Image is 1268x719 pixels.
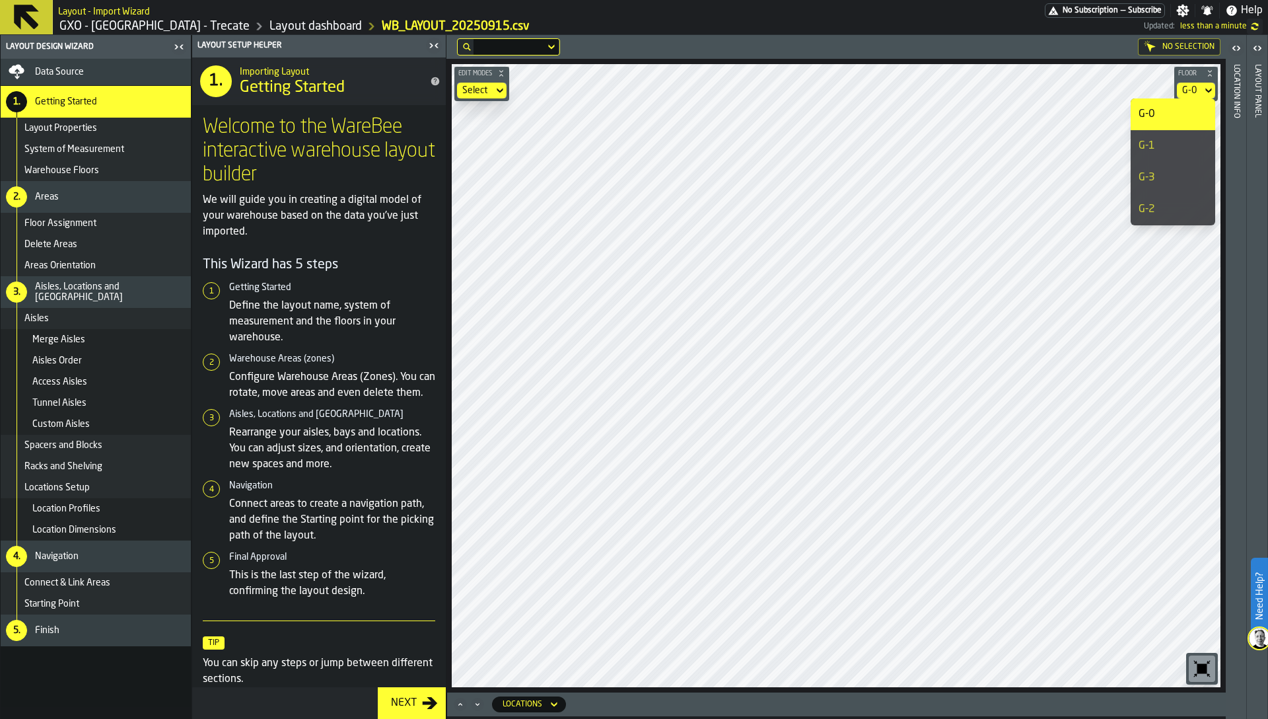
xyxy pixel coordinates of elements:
[35,192,59,202] span: Areas
[457,83,507,98] div: DropdownMenuValue-none
[1,255,191,276] li: menu Areas Orientation
[1,181,191,213] li: menu Areas
[1177,83,1215,98] div: DropdownMenuValue-default-floor
[24,144,124,155] span: System of Measurement
[1226,35,1246,719] header: Location Info
[1,213,191,234] li: menu Floor Assignment
[229,496,435,544] p: Connect areas to create a navigation path, and define the Starting point for the picking path of ...
[1131,98,1215,225] ul: dropdown-menu
[200,65,232,97] div: 1.
[462,85,488,96] div: DropdownMenuValue-none
[1131,98,1215,130] li: dropdown-item
[229,354,435,364] h6: Warehouse Areas (zones)
[1139,138,1207,154] div: G-1
[1063,6,1118,15] span: No Subscription
[1,160,191,181] li: menu Warehouse Floors
[24,218,96,229] span: Floor Assignment
[470,698,485,711] button: Minimize
[32,525,116,535] span: Location Dimensions
[463,43,471,51] div: hide filter
[32,398,87,408] span: Tunnel Aisles
[203,116,435,187] h1: Welcome to the WareBee interactive warehouse layout builder
[1138,38,1220,56] div: No Selection
[35,625,59,636] span: Finish
[503,700,542,709] div: DropdownMenuValue-locations
[1180,22,1247,31] span: 21/09/2025, 21:23:01
[35,551,79,562] span: Navigation
[382,19,530,34] a: link-to-/wh/i/7274009e-5361-4e21-8e36-7045ee840609/import/layout/85bddf05-4680-48f9-b446-867618dc...
[1,393,191,414] li: menu Tunnel Aisles
[35,96,97,107] span: Getting Started
[6,620,27,641] div: 5.
[1,435,191,456] li: menu Spacers and Blocks
[1139,202,1207,217] div: G-2
[32,419,90,430] span: Custom Aisles
[24,165,99,176] span: Warehouse Floors
[35,282,186,303] span: Aisles, Locations and [GEOGRAPHIC_DATA]
[229,369,435,401] p: Configure Warehouse Areas (Zones). You can rotate, move areas and even delete them.
[1131,162,1215,194] li: dropdown-item
[229,425,435,473] p: Rearrange your aisles, bays and locations. You can adjust sizes, and orientation, create new spac...
[170,39,188,55] label: button-toggle-Close me
[6,91,27,112] div: 1.
[192,35,446,57] header: Layout Setup Helper
[1,276,191,308] li: menu Aisles, Locations and Bays
[6,282,27,303] div: 3.
[195,41,425,50] div: Layout Setup Helper
[1139,170,1207,186] div: G-3
[32,356,82,366] span: Aisles Order
[1121,6,1125,15] span: —
[24,578,110,588] span: Connect & Link Areas
[32,504,100,514] span: Location Profiles
[1131,130,1215,162] li: dropdown-item
[58,4,150,17] h2: Sub Title
[1247,35,1267,719] header: Layout panel
[24,239,77,250] span: Delete Areas
[1,308,191,329] li: menu Aisles
[452,698,468,711] button: Maximize
[1045,3,1165,18] a: link-to-/wh/i/7274009e-5361-4e21-8e36-7045ee840609/pricing/
[1247,19,1263,34] label: button-toggle-undefined
[492,697,566,712] div: DropdownMenuValue-locations
[456,70,495,77] span: Edit Modes
[1,118,191,139] li: menu Layout Properties
[240,64,414,77] h2: Sub Title
[24,482,90,493] span: Locations Setup
[35,67,84,77] span: Data Source
[240,77,345,98] span: Getting Started
[203,656,435,687] p: You can skip any steps or jump between different sections.
[32,334,85,345] span: Merge Aisles
[1,35,191,59] header: Layout Design Wizard
[32,377,87,387] span: Access Aisles
[1,572,191,593] li: menu Connect & Link Areas
[378,687,446,719] button: button-Next
[1191,658,1213,679] svg: Reset zoom and position
[229,282,435,293] h6: Getting Started
[24,313,49,324] span: Aisles
[1,86,191,118] li: menu Getting Started
[454,67,509,80] button: button-
[229,480,435,491] h6: Navigation
[1182,85,1197,96] div: DropdownMenuValue-default-floor
[1,234,191,255] li: menu Delete Areas
[1,541,191,572] li: menu Navigation
[1,498,191,519] li: menu Location Profiles
[1241,3,1263,19] span: Help
[1,456,191,477] li: menu Racks and Shelving
[24,260,96,271] span: Areas Orientation
[1128,6,1162,15] span: Subscribe
[1,414,191,435] li: menu Custom Aisles
[24,123,97,133] span: Layout Properties
[1,593,191,615] li: menu Starting Point
[203,192,435,240] p: We will guide you in creating a digital model of your warehouse based on the data you've just imp...
[1171,4,1195,17] label: button-toggle-Settings
[386,695,422,711] div: Next
[203,256,435,274] h4: This Wizard has 5 steps
[1131,194,1215,225] li: dropdown-item
[1,329,191,350] li: menu Merge Aisles
[3,42,170,52] div: Layout Design Wizard
[1186,653,1218,685] div: button-toolbar-undefined
[6,186,27,208] div: 2.
[1,59,191,86] li: menu Data Source
[24,461,102,472] span: Racks and Shelving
